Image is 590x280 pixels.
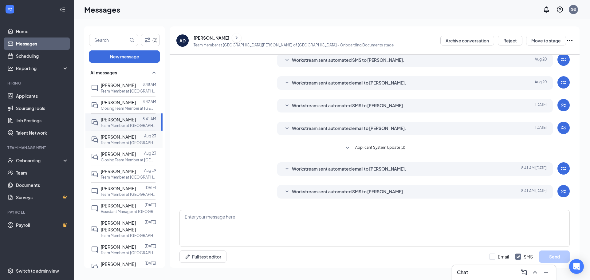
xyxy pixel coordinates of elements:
[457,269,468,276] h3: Chat
[498,36,522,45] button: Reject
[101,123,156,128] p: Team Member at [GEOGRAPHIC_DATA][PERSON_NAME] of [GEOGRAPHIC_DATA]
[355,144,405,152] span: Applicant System Update (3)
[526,36,566,45] button: Move to stage
[91,136,98,143] svg: DoubleChat
[530,267,540,277] button: ChevronUp
[143,99,156,104] p: 8:42 AM
[292,165,406,173] span: Workstream sent automated email to [PERSON_NAME].
[143,82,156,87] p: 8:48 AM
[16,191,69,203] a: SurveysCrown
[101,140,156,145] p: Team Member at [GEOGRAPHIC_DATA][PERSON_NAME] of [GEOGRAPHIC_DATA]
[16,50,69,62] a: Scheduling
[344,144,405,152] button: SmallChevronDownApplicant System Update (3)
[144,151,156,156] p: Aug 23
[292,102,404,109] span: Workstream sent automated SMS to [PERSON_NAME].
[440,36,494,45] button: Archive conversation
[194,35,229,41] div: [PERSON_NAME]
[101,100,136,105] span: [PERSON_NAME]
[535,57,547,64] span: Aug 20
[16,167,69,179] a: Team
[519,267,529,277] button: ComposeMessage
[59,6,65,13] svg: Collapse
[101,117,136,122] span: [PERSON_NAME]
[91,187,98,195] svg: ChatInactive
[101,192,156,197] p: Team Member at [GEOGRAPHIC_DATA][PERSON_NAME] of [GEOGRAPHIC_DATA]
[143,116,156,121] p: 8:41 AM
[232,33,241,42] button: ChevronRight
[7,268,14,274] svg: Settings
[16,65,69,71] div: Reporting
[292,125,406,132] span: Workstream sent automated email to [PERSON_NAME].
[539,250,570,263] button: Send
[91,263,98,270] svg: DoubleChat
[7,145,67,150] div: Team Management
[535,125,547,132] span: [DATE]
[101,186,136,191] span: [PERSON_NAME]
[535,79,547,87] span: Aug 20
[91,84,98,92] svg: ChatInactive
[560,124,567,132] svg: WorkstreamLogo
[101,175,156,180] p: Team Member at [GEOGRAPHIC_DATA][PERSON_NAME] of [GEOGRAPHIC_DATA]
[535,102,547,109] span: [DATE]
[101,267,156,273] p: Team Member at [GEOGRAPHIC_DATA][PERSON_NAME] of [GEOGRAPHIC_DATA]
[101,233,156,238] p: Team Member at [GEOGRAPHIC_DATA][PERSON_NAME] of [GEOGRAPHIC_DATA]
[16,157,63,164] div: Onboarding
[7,65,14,71] svg: Analysis
[292,79,406,87] span: Workstream sent automated email to [PERSON_NAME].
[283,79,291,87] svg: SmallChevronDown
[566,37,573,44] svg: Ellipses
[541,267,551,277] button: Minimize
[84,4,120,15] h1: Messages
[16,219,69,231] a: PayrollCrown
[91,205,98,212] svg: ChatInactive
[7,6,13,12] svg: WorkstreamLogo
[90,69,117,76] span: All messages
[194,42,394,48] p: Team Member at [GEOGRAPHIC_DATA][PERSON_NAME] of [GEOGRAPHIC_DATA] - Onboarding Documents stage
[101,106,156,111] p: Closing Team Member at [GEOGRAPHIC_DATA][PERSON_NAME] of [GEOGRAPHIC_DATA]
[91,101,98,109] svg: DoubleChat
[89,50,160,63] button: New message
[569,259,584,274] div: Open Intercom Messenger
[101,209,156,214] p: Assistant Manager at [GEOGRAPHIC_DATA][PERSON_NAME] of [GEOGRAPHIC_DATA]
[283,102,291,109] svg: SmallChevronDown
[185,254,191,260] svg: Pen
[141,34,160,46] button: Filter (2)
[144,133,156,139] p: Aug 23
[145,243,156,249] p: [DATE]
[560,187,567,195] svg: WorkstreamLogo
[7,157,14,164] svg: UserCheck
[556,6,564,13] svg: QuestionInfo
[101,157,156,163] p: Closing Team Member at [GEOGRAPHIC_DATA][PERSON_NAME] of [GEOGRAPHIC_DATA]
[521,188,547,195] span: [DATE] 8:41 AM
[145,185,156,190] p: [DATE]
[292,57,404,64] span: Workstream sent automated SMS to [PERSON_NAME].
[91,119,98,126] svg: DoubleChat
[101,151,136,157] span: [PERSON_NAME]
[144,168,156,173] p: Aug 19
[89,34,128,46] input: Search
[560,165,567,172] svg: WorkstreamLogo
[531,269,539,276] svg: ChevronUp
[145,219,156,225] p: [DATE]
[520,269,528,276] svg: ComposeMessage
[521,165,547,173] span: [DATE] 8:41 AM
[16,179,69,191] a: Documents
[91,153,98,160] svg: DoubleChat
[560,79,567,86] svg: WorkstreamLogo
[179,37,186,44] div: AD
[16,102,69,114] a: Sourcing Tools
[283,57,291,64] svg: SmallChevronDown
[91,170,98,178] svg: DoubleChat
[571,7,576,12] div: GB
[283,125,291,132] svg: SmallChevronDown
[101,203,136,208] span: [PERSON_NAME]
[101,244,136,250] span: [PERSON_NAME]
[560,101,567,109] svg: WorkstreamLogo
[101,134,136,140] span: [PERSON_NAME]
[101,261,136,267] span: [PERSON_NAME]
[16,114,69,127] a: Job Postings
[283,188,291,195] svg: SmallChevronDown
[16,25,69,37] a: Home
[129,37,134,42] svg: MagnifyingGlass
[91,225,98,233] svg: DoubleChat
